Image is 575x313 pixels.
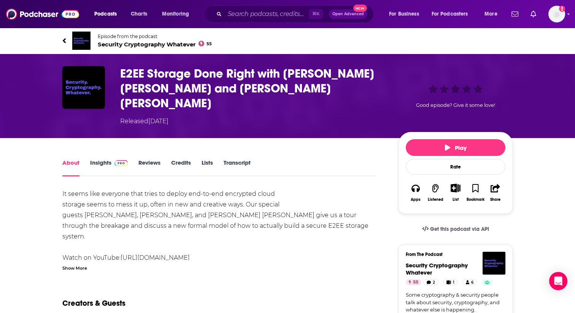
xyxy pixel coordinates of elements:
[433,279,435,286] span: 2
[406,279,421,285] a: 55
[72,32,91,50] img: Security Cryptography Whatever
[549,272,567,290] div: Open Intercom Messenger
[98,33,212,39] span: Episode from the podcast
[384,8,429,20] button: open menu
[406,139,505,156] button: Play
[157,8,199,20] button: open menu
[548,6,565,22] span: Logged in as cmand-c
[462,279,477,285] a: 6
[62,66,105,109] img: E2EE Storage Done Right with Matilda Backendal Jonas Hofmann and Kien Tuong Trong
[527,8,539,21] a: Show notifications dropdown
[427,8,479,20] button: open menu
[329,10,367,19] button: Open AdvancedNew
[430,226,489,232] span: Get this podcast via API
[90,159,128,176] a: InsightsPodchaser Pro
[6,7,79,21] img: Podchaser - Follow, Share and Rate Podcasts
[486,179,505,207] button: Share
[62,159,79,176] a: About
[389,9,419,19] span: For Business
[353,5,367,12] span: New
[162,9,189,19] span: Monitoring
[411,197,421,202] div: Apps
[406,159,505,175] div: Rate
[126,8,152,20] a: Charts
[413,279,418,286] span: 55
[416,102,495,108] span: Good episode? Give it some love!
[406,179,426,207] button: Apps
[171,159,191,176] a: Credits
[484,9,497,19] span: More
[426,179,445,207] button: Listened
[483,252,505,275] img: Security Cryptography Whatever
[428,197,443,202] div: Listened
[120,117,168,126] div: Released [DATE]
[548,6,565,22] img: User Profile
[443,279,458,285] a: 1
[423,279,438,285] a: 2
[479,8,507,20] button: open menu
[416,220,495,238] a: Get this podcast via API
[471,279,473,286] span: 6
[121,254,190,261] a: [URL][DOMAIN_NAME]
[446,179,465,207] div: Show More ButtonList
[432,9,468,19] span: For Podcasters
[211,5,381,23] div: Search podcasts, credits, & more...
[120,66,386,111] h1: E2EE Storage Done Right with Matilda Backendal Jonas Hofmann and Kien Tuong Trong
[465,179,485,207] button: Bookmark
[94,9,117,19] span: Podcasts
[89,8,127,20] button: open menu
[206,42,212,46] span: 55
[138,159,160,176] a: Reviews
[445,144,467,151] span: Play
[453,279,454,286] span: 1
[559,6,565,12] svg: Add a profile image
[309,9,323,19] span: ⌘ K
[202,159,213,176] a: Lists
[114,160,128,166] img: Podchaser Pro
[548,6,565,22] button: Show profile menu
[406,252,499,257] h3: From The Podcast
[453,197,459,202] div: List
[131,9,147,19] span: Charts
[332,12,364,16] span: Open Advanced
[225,8,309,20] input: Search podcasts, credits, & more...
[98,41,212,48] span: Security Cryptography Whatever
[406,262,468,276] a: Security Cryptography Whatever
[467,197,484,202] div: Bookmark
[508,8,521,21] a: Show notifications dropdown
[62,32,513,50] a: Security Cryptography WhateverEpisode from the podcastSecurity Cryptography Whatever55
[62,299,125,308] h2: Creators & Guests
[224,159,251,176] a: Transcript
[490,197,500,202] div: Share
[448,184,463,192] button: Show More Button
